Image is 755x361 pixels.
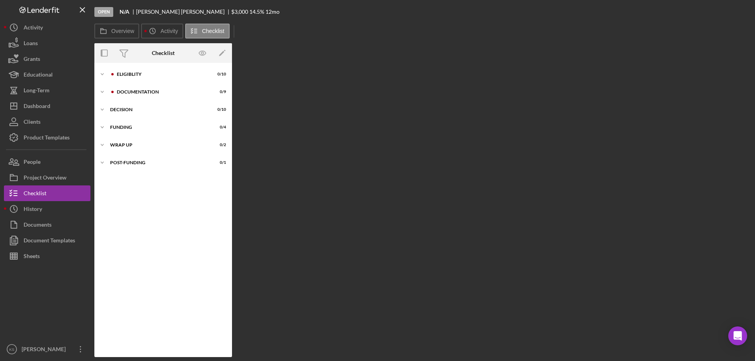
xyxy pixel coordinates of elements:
[4,341,90,357] button: KS[PERSON_NAME]
[202,28,225,34] label: Checklist
[24,98,50,116] div: Dashboard
[4,51,90,67] button: Grants
[4,233,90,248] button: Document Templates
[24,82,50,100] div: Long-Term
[4,82,90,98] button: Long-Term
[117,72,206,77] div: Eligiblity
[4,154,90,170] button: People
[212,143,226,147] div: 0 / 2
[212,72,226,77] div: 0 / 10
[110,107,206,112] div: Decision
[24,233,75,250] div: Document Templates
[110,160,206,165] div: Post-Funding
[212,107,226,112] div: 0 / 10
[4,20,90,35] button: Activity
[9,347,15,352] text: KS
[136,9,231,15] div: [PERSON_NAME] [PERSON_NAME]
[212,125,226,130] div: 0 / 4
[4,185,90,201] button: Checklist
[185,24,230,38] button: Checklist
[265,9,280,15] div: 12 mo
[20,341,71,359] div: [PERSON_NAME]
[24,20,43,37] div: Activity
[94,24,139,38] button: Overview
[111,28,134,34] label: Overview
[117,90,206,94] div: Documentation
[4,170,90,185] button: Project Overview
[4,130,90,145] button: Product Templates
[152,50,175,56] div: Checklist
[24,201,42,219] div: History
[141,24,183,38] button: Activity
[24,154,41,172] div: People
[160,28,178,34] label: Activity
[110,143,206,147] div: Wrap up
[24,217,52,235] div: Documents
[4,98,90,114] button: Dashboard
[4,217,90,233] button: Documents
[249,9,264,15] div: 14.5 %
[4,248,90,264] button: Sheets
[24,170,66,187] div: Project Overview
[24,248,40,266] div: Sheets
[728,326,747,345] div: Open Intercom Messenger
[24,67,53,84] div: Educational
[24,185,46,203] div: Checklist
[212,160,226,165] div: 0 / 1
[4,114,90,130] button: Clients
[4,35,90,51] button: Loans
[4,67,90,82] button: Educational
[24,51,40,69] div: Grants
[4,201,90,217] button: History
[24,130,70,147] div: Product Templates
[24,114,41,132] div: Clients
[24,35,38,53] div: Loans
[212,90,226,94] div: 0 / 9
[120,9,129,15] b: N/A
[94,7,113,17] div: Open
[110,125,206,130] div: Funding
[231,8,248,15] span: $3,000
